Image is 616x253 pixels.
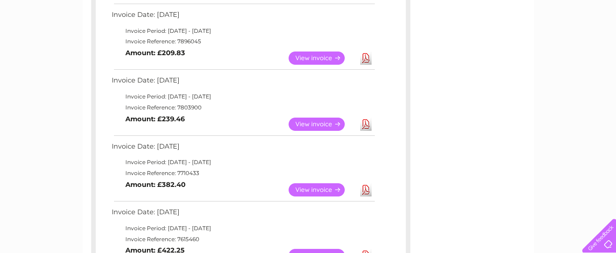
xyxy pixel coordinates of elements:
a: Download [360,118,372,131]
td: Invoice Period: [DATE] - [DATE] [109,91,376,102]
a: Download [360,52,372,65]
td: Invoice Reference: 7615460 [109,234,376,245]
div: Clear Business is a trading name of Verastar Limited (registered in [GEOGRAPHIC_DATA] No. 3667643... [93,5,524,44]
td: Invoice Date: [DATE] [109,140,376,157]
a: View [289,118,356,131]
td: Invoice Reference: 7710433 [109,168,376,179]
td: Invoice Period: [DATE] - [DATE] [109,157,376,168]
b: Amount: £209.83 [125,49,185,57]
a: View [289,183,356,196]
td: Invoice Date: [DATE] [109,9,376,26]
a: Energy [478,39,498,46]
b: Amount: £382.40 [125,181,186,189]
a: 0333 014 3131 [444,5,507,16]
a: Water [456,39,473,46]
td: Invoice Date: [DATE] [109,206,376,223]
a: Log out [586,39,607,46]
a: Telecoms [504,39,531,46]
a: Download [360,183,372,196]
a: View [289,52,356,65]
img: logo.png [21,24,68,52]
td: Invoice Reference: 7803900 [109,102,376,113]
td: Invoice Period: [DATE] - [DATE] [109,223,376,234]
td: Invoice Period: [DATE] - [DATE] [109,26,376,36]
a: Blog [537,39,550,46]
b: Amount: £239.46 [125,115,185,123]
td: Invoice Reference: 7896045 [109,36,376,47]
a: Contact [555,39,578,46]
td: Invoice Date: [DATE] [109,74,376,91]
